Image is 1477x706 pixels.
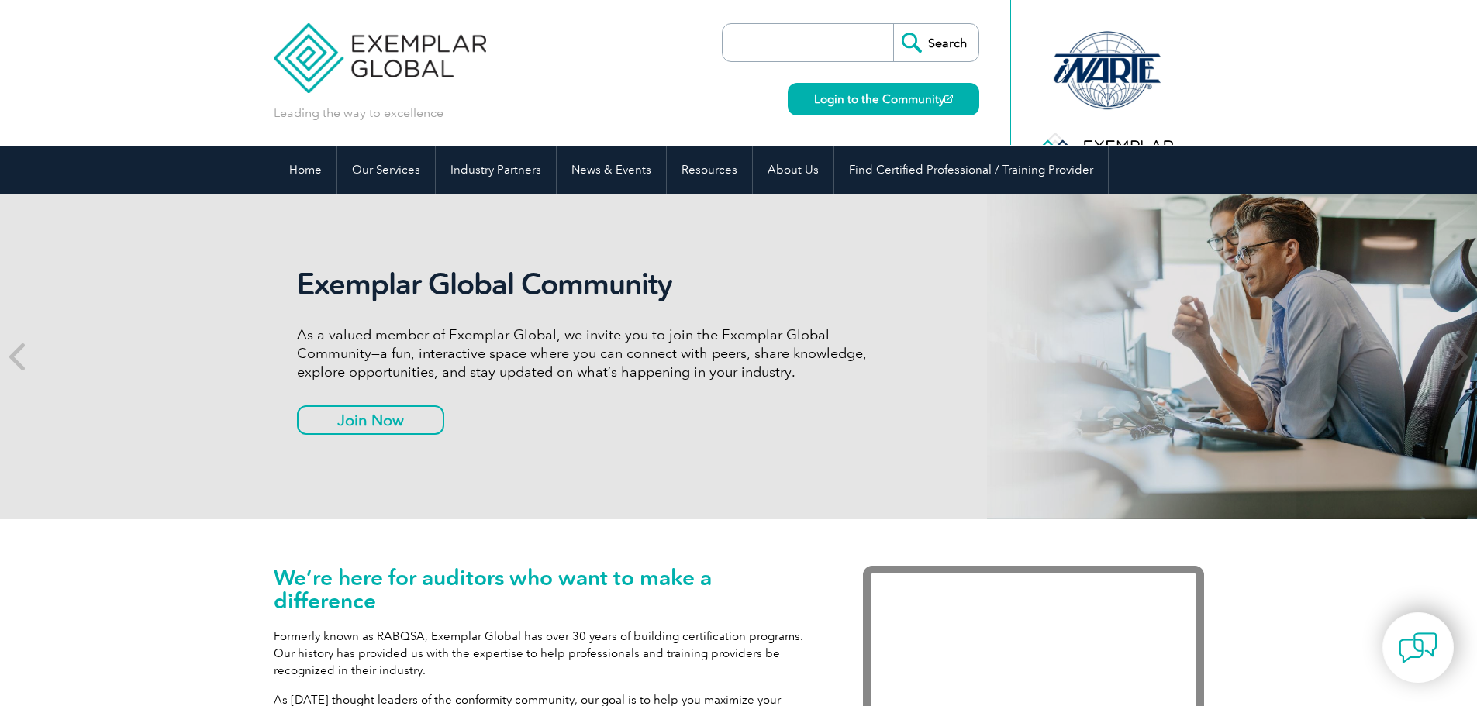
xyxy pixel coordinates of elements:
p: Formerly known as RABQSA, Exemplar Global has over 30 years of building certification programs. O... [274,628,816,679]
p: As a valued member of Exemplar Global, we invite you to join the Exemplar Global Community—a fun,... [297,325,878,381]
input: Search [893,24,978,61]
a: About Us [753,146,833,194]
a: Industry Partners [436,146,556,194]
h1: We’re here for auditors who want to make a difference [274,566,816,612]
a: News & Events [557,146,666,194]
a: Our Services [337,146,435,194]
a: Login to the Community [788,83,979,115]
p: Leading the way to excellence [274,105,443,122]
a: Resources [667,146,752,194]
a: Home [274,146,336,194]
img: contact-chat.png [1399,629,1437,667]
a: Find Certified Professional / Training Provider [834,146,1108,194]
h2: Exemplar Global Community [297,267,878,302]
a: Join Now [297,405,444,435]
img: open_square.png [944,95,953,103]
